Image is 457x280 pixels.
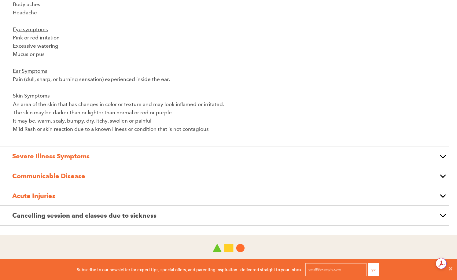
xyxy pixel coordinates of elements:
[12,212,157,219] span: Cancelling session and classes due to sickness
[77,266,303,273] p: Subscribe to our newsletter for expert tips, special offers, and parenting inspiration - delivere...
[13,68,47,74] u: Ear Symptoms
[213,244,245,252] img: Play 2 Progress logo
[13,125,444,133] p: Mild Rash or skin reaction due to a known illness or condition that is not contagious
[12,172,85,180] strong: Communicable Disease
[13,9,444,17] p: Headache
[12,192,55,200] span: Acute Injuries
[13,50,444,58] p: Mucus or pus
[13,117,444,125] p: It may be, warm, scaly, bumpy, dry, itchy, swollen or painful
[13,109,444,117] p: The skin may be darker than or lighter than normal or red or purple.
[13,0,444,9] p: Body aches
[12,152,90,160] strong: Severe Illness Symptoms
[13,75,444,83] p: Pain (dull, sharp, or burning sensation) experienced inside the ear.
[13,100,444,109] p: An area of the skin that has changes in color or texture and may look inflamed or irritated.
[13,34,444,42] p: Pink or red irritation
[13,26,48,33] u: Eye symptoms
[48,258,409,267] h4: Subscribe to the P2P newsletter to hear about our newest happenings!
[368,263,379,276] button: Go
[305,263,367,276] input: email@example.com
[13,93,50,99] u: Skin Symptoms
[13,42,444,50] p: Excessive watering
